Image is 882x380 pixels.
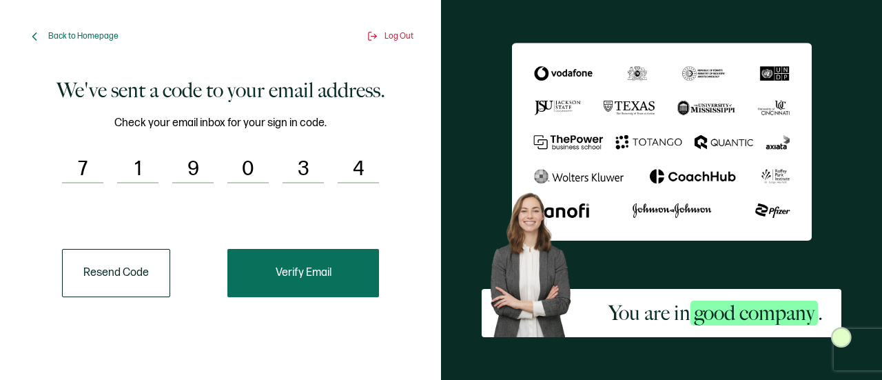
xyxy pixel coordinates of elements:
h2: You are in . [608,299,823,327]
button: Resend Code [62,249,170,297]
h1: We've sent a code to your email address. [57,77,385,104]
span: Check your email inbox for your sign in code. [114,114,327,132]
img: Sertifier Signup [831,327,852,348]
span: Back to Homepage [48,31,119,41]
button: Verify Email [227,249,379,297]
span: Verify Email [276,268,331,279]
span: Log Out [384,31,413,41]
img: Sertifier Signup - You are in <span class="strong-h">good company</span>. Hero [482,186,590,337]
span: good company [690,301,818,326]
img: Sertifier We've sent a code to your email address. [512,43,812,241]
